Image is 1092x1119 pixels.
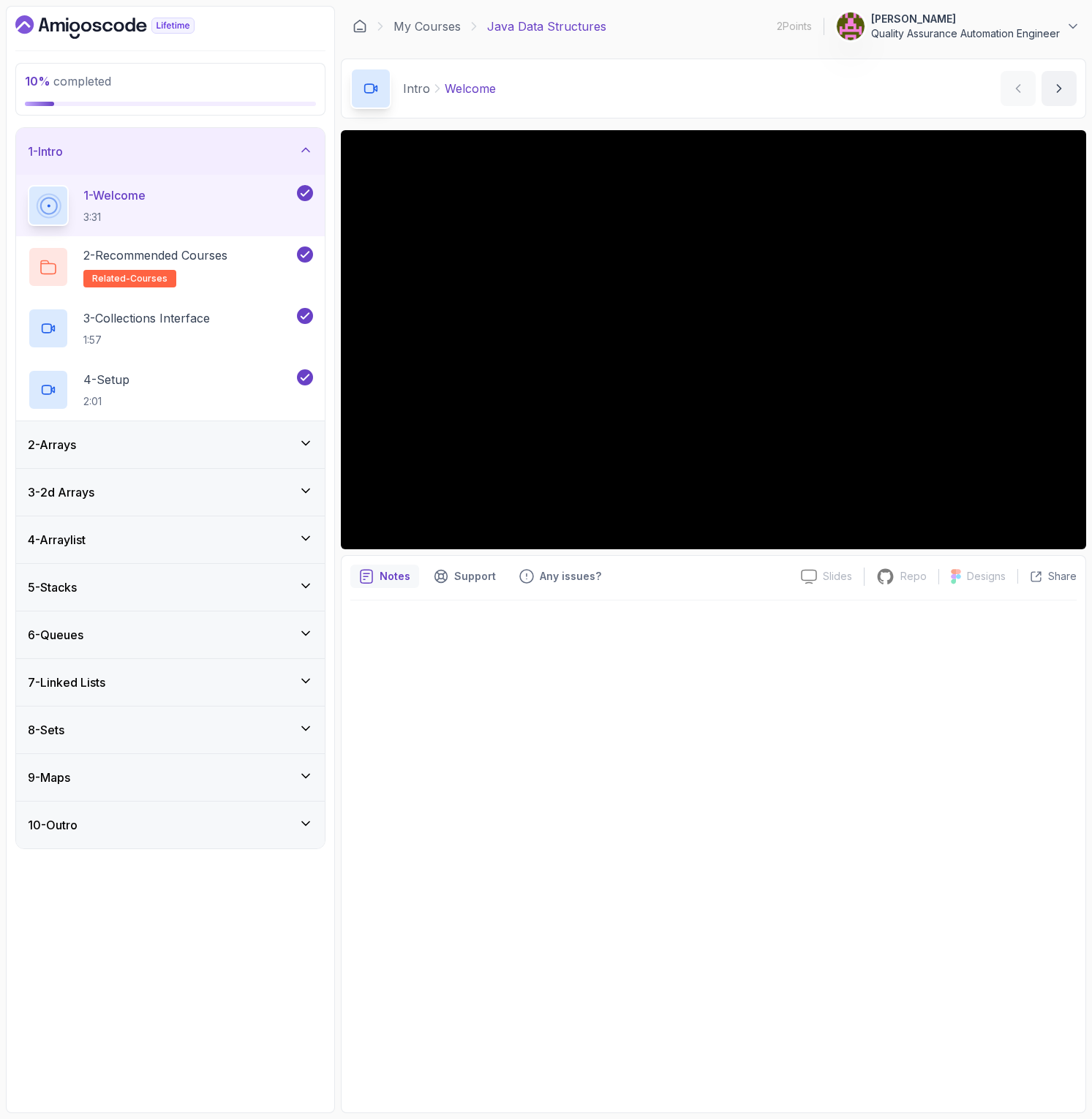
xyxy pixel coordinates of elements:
[28,769,70,786] h3: 9 - Maps
[394,18,461,35] a: My Courses
[28,369,313,410] button: 4-Setup2:01
[341,130,1086,549] iframe: To enrich screen reader interactions, please activate Accessibility in Grammarly extension settings
[540,569,601,584] p: Any issues?
[1042,71,1077,106] button: next content
[28,185,313,226] button: 1-Welcome3:31
[28,308,313,349] button: 3-Collections Interface1:57
[28,721,64,739] h3: 8 - Sets
[16,564,325,611] button: 5-Stacks
[28,674,105,691] h3: 7 - Linked Lists
[16,611,325,658] button: 6-Queues
[28,483,94,501] h3: 3 - 2d Arrays
[83,333,210,347] p: 1:57
[92,273,167,285] span: related-courses
[16,128,325,175] button: 1-Intro
[403,80,430,97] p: Intro
[380,569,410,584] p: Notes
[25,74,111,88] span: completed
[28,579,77,596] h3: 5 - Stacks
[487,18,606,35] p: Java Data Structures
[83,394,129,409] p: 2:01
[777,19,812,34] p: 2 Points
[28,626,83,644] h3: 6 - Queues
[16,707,325,753] button: 8-Sets
[837,12,865,40] img: user profile image
[83,371,129,388] p: 4 - Setup
[454,569,496,584] p: Support
[16,516,325,563] button: 4-Arraylist
[16,659,325,706] button: 7-Linked Lists
[425,565,505,588] button: Support button
[353,19,367,34] a: Dashboard
[28,436,76,453] h3: 2 - Arrays
[16,802,325,848] button: 10-Outro
[28,246,313,287] button: 2-Recommended Coursesrelated-courses
[28,531,86,549] h3: 4 - Arraylist
[15,15,228,39] a: Dashboard
[83,246,227,264] p: 2 - Recommended Courses
[511,565,610,588] button: Feedback button
[16,421,325,468] button: 2-Arrays
[83,309,210,327] p: 3 - Collections Interface
[823,569,852,584] p: Slides
[900,569,927,584] p: Repo
[83,186,146,204] p: 1 - Welcome
[28,816,78,834] h3: 10 - Outro
[25,74,50,88] span: 10 %
[1001,71,1036,106] button: previous content
[83,210,146,225] p: 3:31
[28,143,63,160] h3: 1 - Intro
[16,754,325,801] button: 9-Maps
[1017,569,1077,584] button: Share
[967,569,1006,584] p: Designs
[836,12,1080,41] button: user profile image[PERSON_NAME]Quality Assurance Automation Engineer
[871,12,1060,26] p: [PERSON_NAME]
[1048,569,1077,584] p: Share
[871,26,1060,41] p: Quality Assurance Automation Engineer
[445,80,496,97] p: Welcome
[16,469,325,516] button: 3-2d Arrays
[350,565,419,588] button: notes button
